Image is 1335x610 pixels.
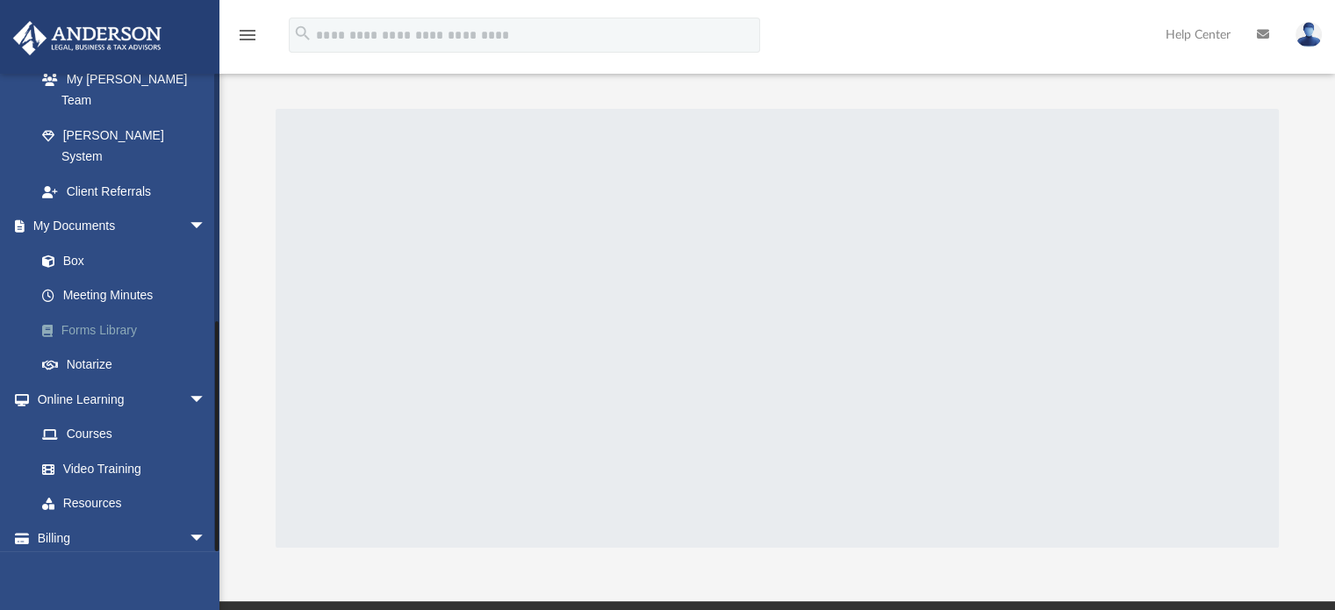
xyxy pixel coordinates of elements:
[189,209,224,245] span: arrow_drop_down
[25,417,224,452] a: Courses
[25,312,233,348] a: Forms Library
[237,33,258,46] a: menu
[12,209,233,244] a: My Documentsarrow_drop_down
[293,24,312,43] i: search
[25,451,215,486] a: Video Training
[12,382,224,417] a: Online Learningarrow_drop_down
[25,61,215,118] a: My [PERSON_NAME] Team
[25,243,224,278] a: Box
[189,382,224,418] span: arrow_drop_down
[25,486,224,521] a: Resources
[25,348,233,383] a: Notarize
[237,25,258,46] i: menu
[189,520,224,556] span: arrow_drop_down
[8,21,167,55] img: Anderson Advisors Platinum Portal
[25,118,224,174] a: [PERSON_NAME] System
[25,174,224,209] a: Client Referrals
[25,278,233,313] a: Meeting Minutes
[12,520,233,556] a: Billingarrow_drop_down
[1296,22,1322,47] img: User Pic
